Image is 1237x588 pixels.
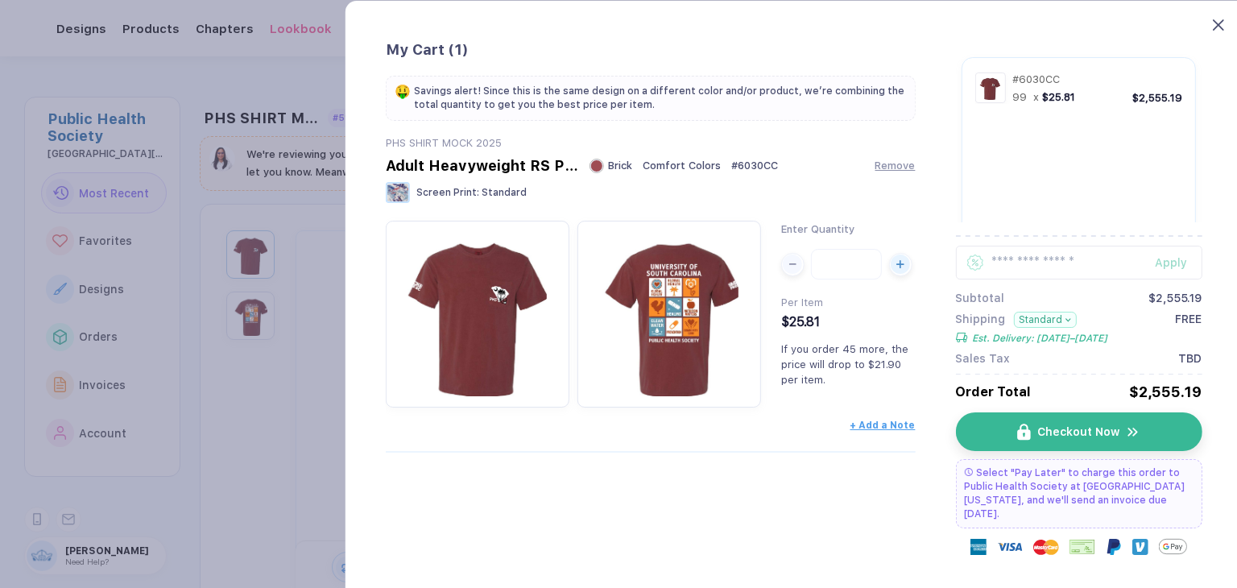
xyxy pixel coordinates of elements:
[643,159,721,172] span: Comfort Colors
[964,468,972,476] img: pay later
[997,534,1023,560] img: visa
[1042,91,1075,103] span: $25.81
[875,159,915,172] button: Remove
[1132,539,1148,555] img: Venmo
[955,412,1202,451] button: iconCheckout Nowicon
[1132,92,1182,104] div: $2,555.19
[394,229,561,396] img: 1757633603260kyqkj_nt_front.png
[955,384,1031,400] span: Order Total
[1013,312,1077,328] button: Standard
[970,539,987,555] img: express
[978,76,1003,100] img: 1757633603260kyqkj_nt_front.png
[781,343,908,386] span: If you order 45 more, the price will drop to $21.90 per item.
[1129,383,1202,400] div: $2,555.19
[731,159,778,172] span: # 6030CC
[386,157,579,174] div: Adult Heavyweight RS Pocket T-Shirt
[972,333,1107,344] span: Est. Delivery: [DATE]–[DATE]
[781,296,823,308] span: Per Item
[955,313,1005,328] span: Shipping
[1033,91,1039,103] span: x
[1017,424,1031,441] img: icon
[414,85,907,112] span: Savings alert! Since this is the same design on a different color and/or product, we’re combining...
[1126,424,1140,440] img: icon
[955,292,1004,304] span: Subtotal
[1155,256,1202,269] div: Apply
[1012,91,1027,103] span: 99
[1135,246,1202,280] button: Apply
[386,137,916,149] div: PHS SHIRT MOCK 2025
[955,459,1202,528] div: Select "Pay Later" to charge this order to Public Health Society at [GEOGRAPHIC_DATA][US_STATE], ...
[1148,292,1202,304] div: $2,555.19
[585,229,753,396] img: 1757633603260lxozm_nt_back.png
[850,420,915,431] button: + Add a Note
[395,85,411,98] span: 🤑
[781,223,854,235] span: Enter Quantity
[1033,534,1059,560] img: master-card
[1069,539,1095,555] img: cheque
[955,352,1010,365] span: Sales Tax
[1175,313,1202,344] span: FREE
[1012,73,1060,85] span: # 6030CC
[608,159,632,172] span: Brick
[1159,532,1187,561] img: GPay
[482,187,527,198] span: Standard
[386,41,916,60] div: My Cart ( 1 )
[1037,425,1119,438] span: Checkout Now
[1178,352,1202,365] span: TBD
[416,187,479,198] span: Screen Print :
[1106,539,1122,555] img: Paypal
[386,182,410,203] img: Screen Print
[781,314,820,329] span: $25.81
